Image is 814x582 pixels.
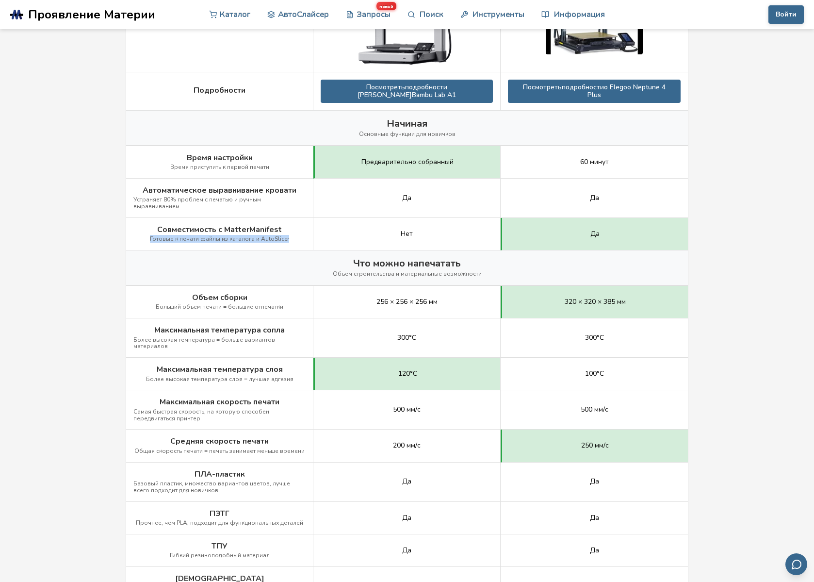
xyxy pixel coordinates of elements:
[402,477,411,486] font: Да
[580,157,609,166] font: 60 минут
[194,85,245,96] font: Подробности
[358,83,447,100] font: подробности [PERSON_NAME]
[587,83,666,100] font: о Elegoo Neptune 4 Plus
[170,436,269,447] font: Средняя скорость печати
[768,5,804,24] button: Войти
[210,508,229,519] font: ПЭТГ
[133,408,269,422] font: Самая быстрая скорость, на которую способен передвигаться принтер
[402,546,411,555] font: Да
[387,117,427,130] font: Начиная
[376,297,438,306] font: 256 × 256 × 256 мм
[154,325,285,335] font: Максимальная температура сопла
[170,551,270,559] font: Гибкий резиноподобный материал
[187,152,253,163] font: Время настройки
[333,270,482,278] font: Объем строительства и материальные возможности
[321,80,493,103] a: Посмотретьподробности [PERSON_NAME]Bambu Lab A1
[220,9,250,20] font: Каталог
[379,3,394,9] font: новый
[590,229,600,238] font: Да
[195,469,245,480] font: ПЛА-пластик
[398,369,417,378] font: 120°С
[393,441,421,450] font: 200 мм/с
[366,83,405,92] font: Посмотреть
[150,235,289,243] font: Готовые к печати файлы из каталога и AutoSlicer
[134,447,305,455] font: Общая скорость печати = печать занимает меньше времени
[156,303,283,311] font: Больший объем печати = большие отпечатки
[565,297,626,306] font: 320 × 320 × 385 мм
[420,9,443,20] font: Поиск
[160,397,279,407] font: Максимальная скорость печати
[401,229,413,238] font: Нет
[136,519,303,527] font: Прочнее, чем PLA, подходит для функциональных деталей
[28,6,155,23] font: Проявление Материи
[508,80,681,103] a: Посмотретьподробностио Elegoo Neptune 4 Plus
[581,405,608,414] font: 500 мм/с
[361,157,454,166] font: Предварительно собранный
[357,9,391,20] font: Запросы
[212,541,228,551] font: ТПУ
[590,513,599,522] font: Да
[353,257,461,270] font: Что можно напечатать
[590,193,599,202] font: Да
[133,336,275,350] font: Более высокая температура = больше вариантов материалов
[562,83,604,92] font: подробности
[590,477,599,486] font: Да
[472,9,524,20] font: Инструменты
[157,224,282,235] font: Совместимость с MatterManifest
[402,513,411,522] font: Да
[192,292,247,303] font: Объем сборки
[554,9,605,20] font: Информация
[785,553,807,575] button: Отправить отзыв по электронной почте
[402,193,411,202] font: Да
[590,546,599,555] font: Да
[359,130,456,138] font: Основные функции для новичков
[170,163,269,171] font: Время приступить к первой печати
[523,83,562,92] font: Посмотреть
[776,10,797,19] font: Войти
[133,196,261,210] font: Устраняет 80% проблем с печатью и ручным выравниванием
[585,369,604,378] font: 100°С
[412,90,456,100] font: Bambu Lab A1
[397,333,416,342] font: 300°С
[585,333,604,342] font: 300°С
[581,441,609,450] font: 250 мм/с
[157,364,283,375] font: Максимальная температура слоя
[143,185,296,196] font: Автоматическое выравнивание кровати
[278,9,329,20] font: АвтоСлайсер
[146,375,293,383] font: Более высокая температура слоя = лучшая адгезия
[133,480,290,494] font: Базовый пластик, множество вариантов цветов, лучше всего подходит для новичков.
[393,405,421,414] font: 500 мм/с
